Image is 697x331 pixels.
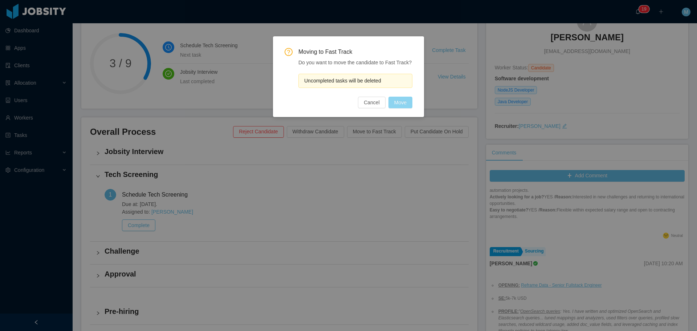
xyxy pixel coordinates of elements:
text: Do you want to move the candidate to Fast Track? [298,60,412,65]
button: Move [388,97,412,108]
span: Moving to Fast Track [298,48,412,56]
span: Uncompleted tasks will be deleted [304,78,381,84]
i: icon: question-circle [285,48,293,56]
button: Cancel [358,97,386,108]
